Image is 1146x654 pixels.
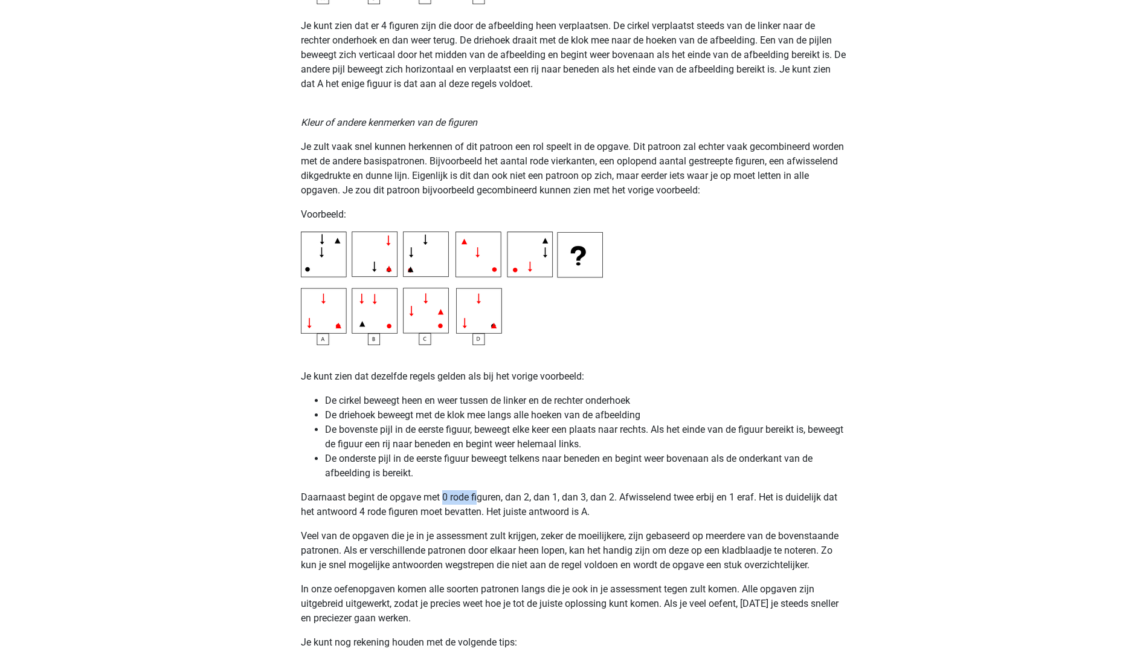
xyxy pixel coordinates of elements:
p: Je kunt zien dat dezelfde regels gelden als bij het vorige voorbeeld: [301,369,846,384]
li: De driehoek beweegt met de klok mee langs alle hoeken van de afbeelding [325,408,846,423]
p: Veel van de opgaven die je in je assessment zult krijgen, zeker de moeilijkere, zijn gebaseerd op... [301,529,846,572]
li: De onderste pijl in de eerste figuur beweegt telkens naar beneden en begint weer bovenaan als de ... [325,452,846,481]
p: Voorbeeld: [301,207,846,222]
p: Je kunt zien dat er 4 figuren zijn die door de afbeelding heen verplaatsen. De cirkel verplaatst ... [301,4,846,91]
li: De bovenste pijl in de eerste figuur, beweegt elke keer een plaats naar rechts. Als het einde van... [325,423,846,452]
p: In onze oefenopgaven komen alle soorten patronen langs die je ook in je assessment tegen zult kom... [301,582,846,626]
p: Daarnaast begint de opgave met 0 rode figuren, dan 2, dan 1, dan 3, dan 2. Afwisselend twee erbij... [301,490,846,519]
p: Je kunt nog rekening houden met de volgende tips: [301,635,846,650]
img: Inductive Reasoning Example6.png [301,231,603,345]
i: Kleur of andere kenmerken van de figuren [301,117,477,128]
p: Je zult vaak snel kunnen herkennen of dit patroon een rol speelt in de opgave. Dit patroon zal ec... [301,140,846,198]
li: De cirkel beweegt heen en weer tussen de linker en de rechter onderhoek [325,393,846,408]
